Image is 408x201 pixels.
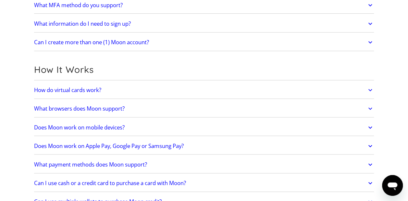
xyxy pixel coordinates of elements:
[34,180,186,186] h2: Can I use cash or a credit card to purchase a card with Moon?
[34,64,374,75] h2: How It Works
[34,161,147,168] h2: What payment methods does Moon support?
[34,35,374,49] a: Can I create more than one (1) Moon account?
[34,83,374,97] a: How do virtual cards work?
[34,105,125,112] h2: What browsers does Moon support?
[34,139,374,153] a: Does Moon work on Apple Pay, Google Pay or Samsung Pay?
[34,87,101,93] h2: How do virtual cards work?
[34,143,184,149] h2: Does Moon work on Apple Pay, Google Pay or Samsung Pay?
[34,20,131,27] h2: What information do I need to sign up?
[34,17,374,31] a: What information do I need to sign up?
[34,158,374,171] a: What payment methods does Moon support?
[382,175,403,196] iframe: Button to launch messaging window
[34,39,149,46] h2: Can I create more than one (1) Moon account?
[34,124,125,131] h2: Does Moon work on mobile devices?
[34,102,374,115] a: What browsers does Moon support?
[34,176,374,190] a: Can I use cash or a credit card to purchase a card with Moon?
[34,121,374,134] a: Does Moon work on mobile devices?
[34,2,123,8] h2: What MFA method do you support?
